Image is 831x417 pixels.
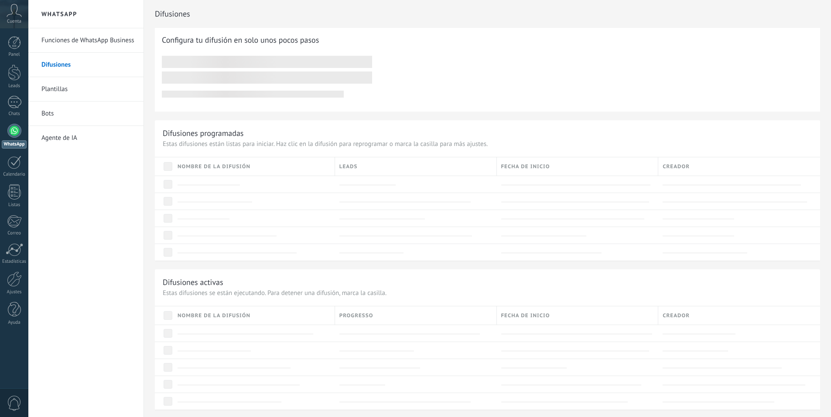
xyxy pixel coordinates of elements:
[28,126,144,150] li: Agente de IA
[501,312,550,320] span: Fecha de inicio
[163,128,243,138] div: Difusiones programadas
[41,126,135,150] a: Agente de IA
[7,19,21,24] span: Cuenta
[28,102,144,126] li: Bots
[178,312,250,320] span: Nombre de la difusión
[2,231,27,236] div: Correo
[2,52,27,58] div: Panel
[41,77,135,102] a: Plantillas
[155,5,820,23] h2: Difusiones
[163,140,812,148] p: Estas difusiones están listas para iniciar. Haz clic en la difusión para reprogramar o marca la c...
[663,163,690,171] span: Creador
[2,202,27,208] div: Listas
[178,163,250,171] span: Nombre de la difusión
[339,312,373,320] span: Progresso
[163,289,812,297] p: Estas difusiones se están ejecutando. Para detener una difusión, marca la casilla.
[339,163,358,171] span: Leads
[663,312,690,320] span: Creador
[2,111,27,117] div: Chats
[41,28,135,53] a: Funciones de WhatsApp Business
[28,28,144,53] li: Funciones de WhatsApp Business
[2,289,27,295] div: Ajustes
[501,163,550,171] span: Fecha de inicio
[2,259,27,264] div: Estadísticas
[2,140,27,149] div: WhatsApp
[41,53,135,77] a: Difusiones
[162,35,319,45] span: Configura tu difusión en solo unos pocos pasos
[2,172,27,177] div: Calendario
[28,53,144,77] li: Difusiones
[163,277,223,287] div: Difusiones activas
[2,320,27,325] div: Ayuda
[2,83,27,89] div: Leads
[41,102,135,126] a: Bots
[28,77,144,102] li: Plantillas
